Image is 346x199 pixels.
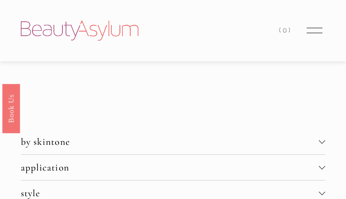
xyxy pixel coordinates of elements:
[21,162,319,173] span: application
[21,136,319,148] span: by skintone
[279,24,292,37] a: 0 items in cart
[279,26,283,34] span: (
[21,129,325,154] button: by skintone
[21,21,138,41] img: Beauty Asylum | Bridal Hair &amp; Makeup Charlotte &amp; Atlanta
[2,83,20,133] a: Book Us
[21,187,319,199] span: style
[283,26,289,34] span: 0
[289,26,292,34] span: )
[21,155,325,180] button: application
